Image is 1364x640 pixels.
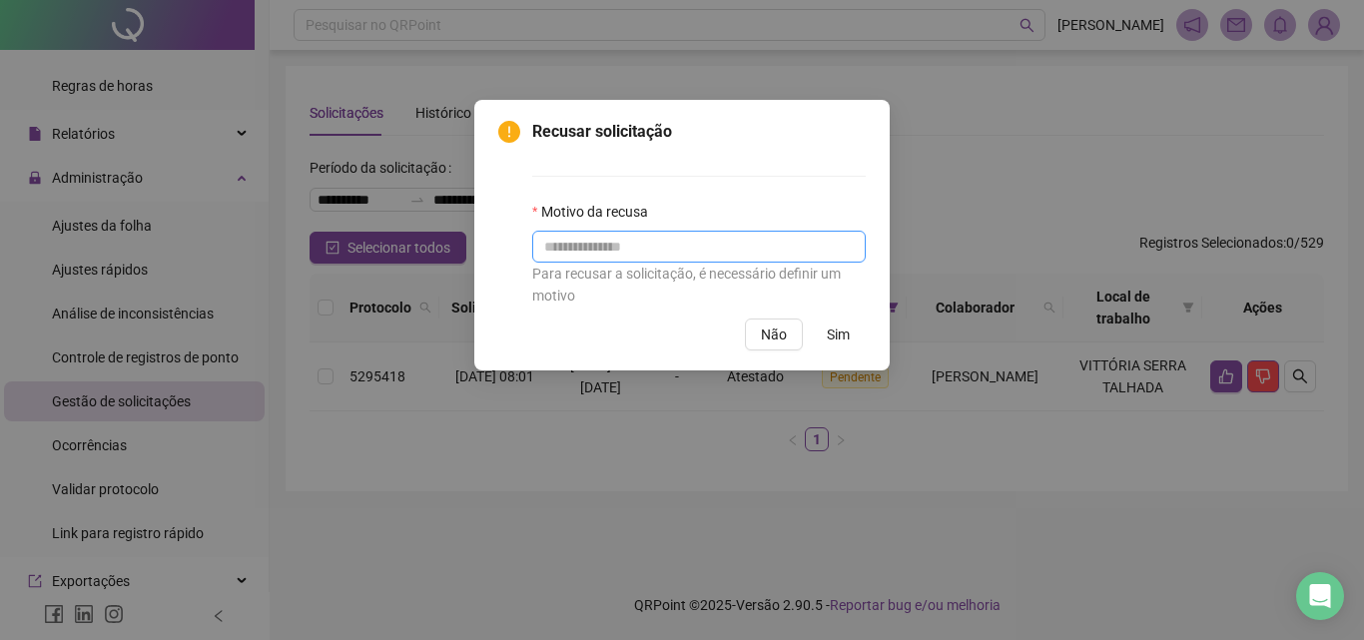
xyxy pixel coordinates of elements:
div: Open Intercom Messenger [1296,572,1344,620]
label: Motivo da recusa [532,201,661,223]
span: Sim [827,323,850,345]
span: exclamation-circle [498,121,520,143]
button: Não [745,319,803,350]
span: Não [761,323,787,345]
button: Sim [811,319,866,350]
span: Recusar solicitação [532,120,866,144]
div: Para recusar a solicitação, é necessário definir um motivo [532,263,866,307]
